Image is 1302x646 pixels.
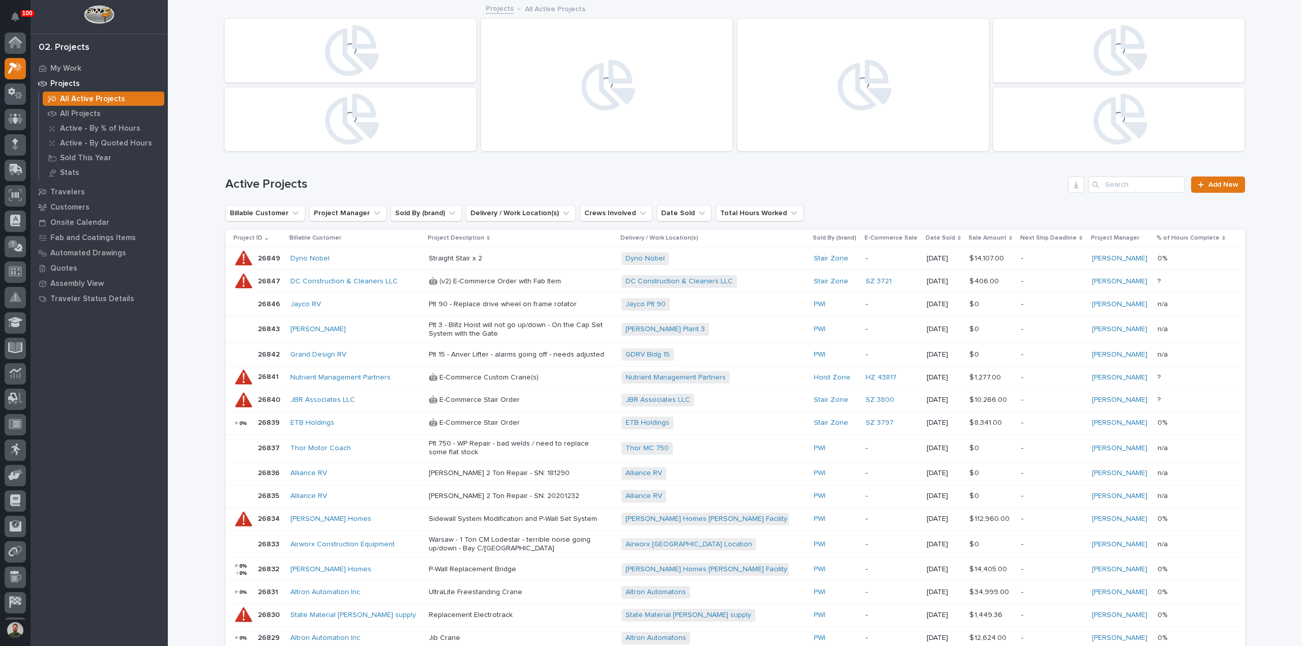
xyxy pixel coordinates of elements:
[290,634,360,642] a: Altron Automation Inc
[290,300,321,309] a: Jayco RV
[927,325,961,334] p: [DATE]
[969,586,1011,597] p: $ 34,999.00
[225,389,1245,412] tr: 2684026840 JBR Associates LLC 🤖 E-Commerce Stair OrderJBR Associates LLC Stair Zone SZ 3800 [DATE...
[429,492,607,501] p: [PERSON_NAME] 2 Ton Repair - SN: 20201232
[258,609,282,620] p: 26830
[1092,419,1147,427] a: [PERSON_NAME]
[927,419,961,427] p: [DATE]
[1158,632,1169,642] p: 0%
[814,540,825,549] a: PWI
[31,76,168,91] a: Projects
[626,444,669,453] a: Thor MC 750
[927,540,961,549] p: [DATE]
[31,260,168,276] a: Quotes
[927,254,961,263] p: [DATE]
[39,42,90,53] div: 02. Projects
[290,588,360,597] a: Altron Automation Inc
[31,215,168,230] a: Onsite Calendar
[50,295,134,304] p: Traveler Status Details
[258,563,281,574] p: 26832
[1092,350,1147,359] a: [PERSON_NAME]
[289,232,341,244] p: Billable Customer
[50,249,126,258] p: Automated Drawings
[626,492,662,501] a: Alliance RV
[969,252,1006,263] p: $ 14,107.00
[1088,177,1185,193] input: Search
[258,298,282,309] p: 26846
[1092,540,1147,549] a: [PERSON_NAME]
[814,350,825,359] a: PWI
[31,184,168,199] a: Travelers
[290,611,416,620] a: State Material [PERSON_NAME] supply
[927,634,961,642] p: [DATE]
[50,233,136,243] p: Fab and Coatings Items
[60,109,101,119] p: All Projects
[39,165,168,180] a: Stats
[927,492,961,501] p: [DATE]
[1158,563,1169,574] p: 0%
[814,300,825,309] a: PWI
[626,419,669,427] a: ETB Holdings
[866,634,919,642] p: -
[258,586,280,597] p: 26831
[969,417,1004,427] p: $ 8,341.00
[969,563,1009,574] p: $ 14,405.00
[626,396,690,404] a: JBR Associates LLC
[290,492,327,501] a: Alliance RV
[1092,325,1147,334] a: [PERSON_NAME]
[225,412,1245,434] tr: 2683926839 ETB Holdings 🤖 E-Commerce Stair OrderETB Holdings Stair Zone SZ 3797 [DATE]$ 8,341.00$...
[927,277,961,286] p: [DATE]
[969,275,1001,286] p: $ 406.00
[1191,177,1245,193] a: Add New
[969,394,1009,404] p: $ 10,266.00
[927,565,961,574] p: [DATE]
[866,444,919,453] p: -
[22,10,33,17] p: 100
[31,245,168,260] a: Automated Drawings
[290,469,327,478] a: Alliance RV
[926,232,955,244] p: Date Sold
[1158,298,1170,309] p: n/a
[814,444,825,453] a: PWI
[50,264,77,273] p: Quotes
[258,538,281,549] p: 26833
[866,325,919,334] p: -
[1092,515,1147,523] a: [PERSON_NAME]
[866,588,919,597] p: -
[60,124,140,133] p: Active - By % of Hours
[814,373,850,382] a: Hoist Zone
[50,279,104,288] p: Assembly View
[225,508,1245,531] tr: 2683426834 [PERSON_NAME] Homes Sidewall System Modification and P-Wall Set System[PERSON_NAME] Ho...
[927,588,961,597] p: [DATE]
[429,396,607,404] p: 🤖 E-Commerce Stair Order
[626,611,751,620] a: State Material [PERSON_NAME] supply
[969,513,1012,523] p: $ 112,960.00
[290,373,391,382] a: Nutrient Management Partners
[1158,371,1163,382] p: ?
[290,419,334,427] a: ETB Holdings
[258,348,282,359] p: 26842
[1158,490,1170,501] p: n/a
[258,323,282,334] p: 26843
[1021,540,1084,549] p: -
[225,462,1245,485] tr: 2683626836 Alliance RV [PERSON_NAME] 2 Ton Repair - SN: 181290Alliance RV PWI -[DATE]$ 0$ 0 -[PER...
[626,634,686,642] a: Altron Automatons
[1021,492,1084,501] p: -
[391,205,462,221] button: Sold By (brand)
[1092,277,1147,286] a: [PERSON_NAME]
[290,277,398,286] a: DC Construction & Cleaners LLC
[290,515,371,523] a: [PERSON_NAME] Homes
[814,396,848,404] a: Stair Zone
[309,205,387,221] button: Project Manager
[1092,444,1147,453] a: [PERSON_NAME]
[1158,252,1169,263] p: 0%
[1092,373,1147,382] a: [PERSON_NAME]
[60,139,152,148] p: Active - By Quoted Hours
[866,350,919,359] p: -
[258,275,282,286] p: 26847
[1092,492,1147,501] a: [PERSON_NAME]
[1158,513,1169,523] p: 0%
[225,293,1245,316] tr: 2684626846 Jayco RV Plt 90 - Replace drive wheel on frame rotatorJayco Plt 90 PWI -[DATE]$ 0$ 0 -...
[60,95,125,104] p: All Active Projects
[866,419,894,427] a: SZ 3797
